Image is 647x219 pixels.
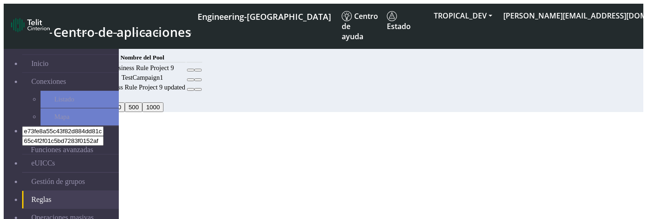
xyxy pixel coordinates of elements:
span: Engineering-[GEOGRAPHIC_DATA] [198,11,331,22]
a: Conexiones [22,73,119,90]
a: Listado [41,91,119,108]
button: TROPICAL_DEV [428,7,498,24]
a: Estado [383,7,428,35]
span: Estado [387,11,411,31]
div: 20 [61,102,528,112]
span: Centro de aplicaciones [53,24,191,41]
span: Centro de ayuda [342,11,378,41]
span: Conexiones [31,77,66,86]
span: Listado [54,95,74,103]
img: knowledge.svg [342,11,352,21]
td: Business Rule Project 9 updated [99,83,186,92]
span: Nombre del Pool [120,54,164,61]
a: Centro de aplicaciones [11,15,190,37]
img: logo-telit-cinterion-gw-new.png [11,18,50,32]
button: 1000 [142,102,163,112]
a: Tu instancia actual de la plataforma [197,7,331,24]
img: status.svg [387,11,397,21]
td: Business Rule Project 9 [99,64,186,72]
td: TestCampaign1 [99,73,186,82]
a: Centro de ayuda [338,7,383,45]
button: 500 [125,102,142,112]
a: Inicio [22,55,119,72]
